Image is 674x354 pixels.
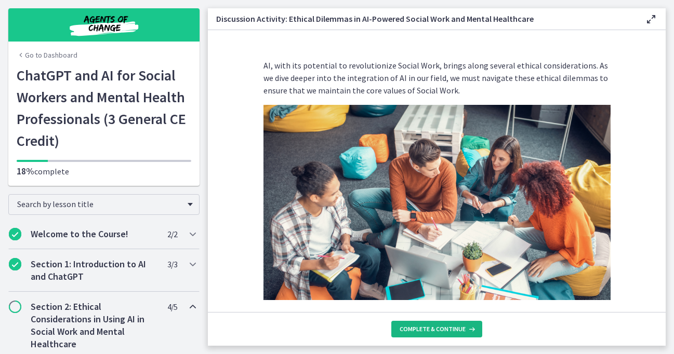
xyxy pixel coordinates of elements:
a: Go to Dashboard [17,50,77,60]
img: Agents of Change [42,12,166,37]
p: AI, with its potential to revolutionize Social Work, brings along several ethical considerations.... [263,59,611,97]
h3: Discussion Activity: Ethical Dilemmas in AI-Powered Social Work and Mental Healthcare [216,12,628,25]
h1: ChatGPT and AI for Social Workers and Mental Health Professionals (3 General CE Credit) [17,64,191,152]
span: 4 / 5 [167,301,177,313]
strong: For this discussion activity, consider the following scenario: [263,309,490,320]
span: Search by lesson title [17,199,182,209]
i: Completed [9,228,21,240]
button: Complete & continue [391,321,482,337]
span: 3 / 3 [167,258,177,270]
p: complete [17,165,191,178]
h2: Section 1: Introduction to AI and ChatGPT [31,258,157,283]
h2: Section 2: Ethical Considerations in Using AI in Social Work and Mental Healthcare [31,301,157,350]
div: Search by lesson title [8,194,200,215]
h2: Welcome to the Course! [31,228,157,240]
span: 2 / 2 [167,228,177,240]
span: Complete & continue [400,325,466,333]
img: Slides_for_Title_Slides_for_ChatGPT_and_AI_for_Social_Work_%283%29.png [263,105,611,300]
span: 18% [17,165,34,177]
i: Completed [9,258,21,270]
